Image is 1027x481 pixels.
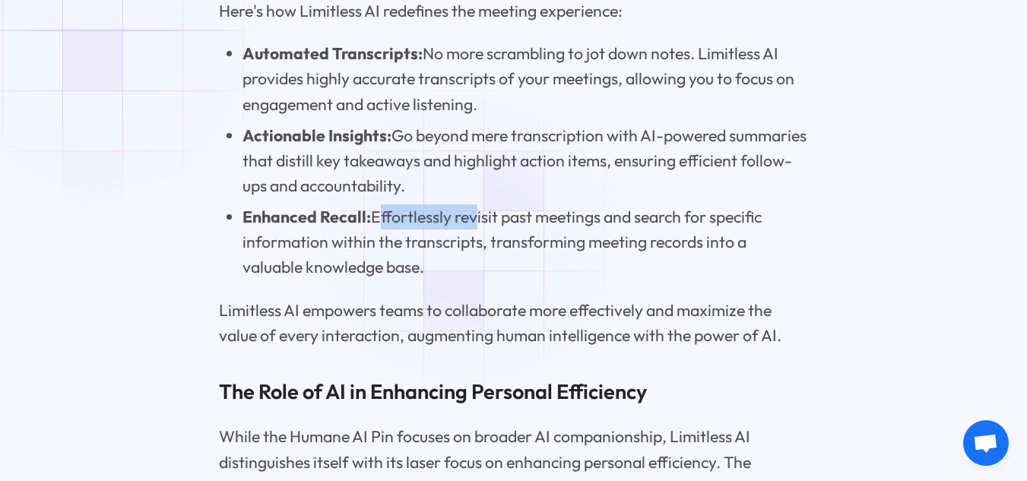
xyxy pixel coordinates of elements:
[242,204,808,280] li: Effortlessly revisit past meetings and search for specific information within the transcripts, tr...
[219,298,808,348] p: Limitless AI empowers teams to collaborate more effectively and maximize the value of every inter...
[242,41,808,117] li: No more scrambling to jot down notes. Limitless AI provides highly accurate transcripts of your m...
[963,420,1009,466] a: Open chat
[242,207,371,227] strong: Enhanced Recall:
[242,43,423,64] strong: Automated Transcripts:
[219,378,808,407] h3: The Role of AI in Enhancing Personal Efficiency
[242,123,808,199] li: Go beyond mere transcription with AI-powered summaries that distill key takeaways and highlight a...
[242,125,391,146] strong: Actionable Insights:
